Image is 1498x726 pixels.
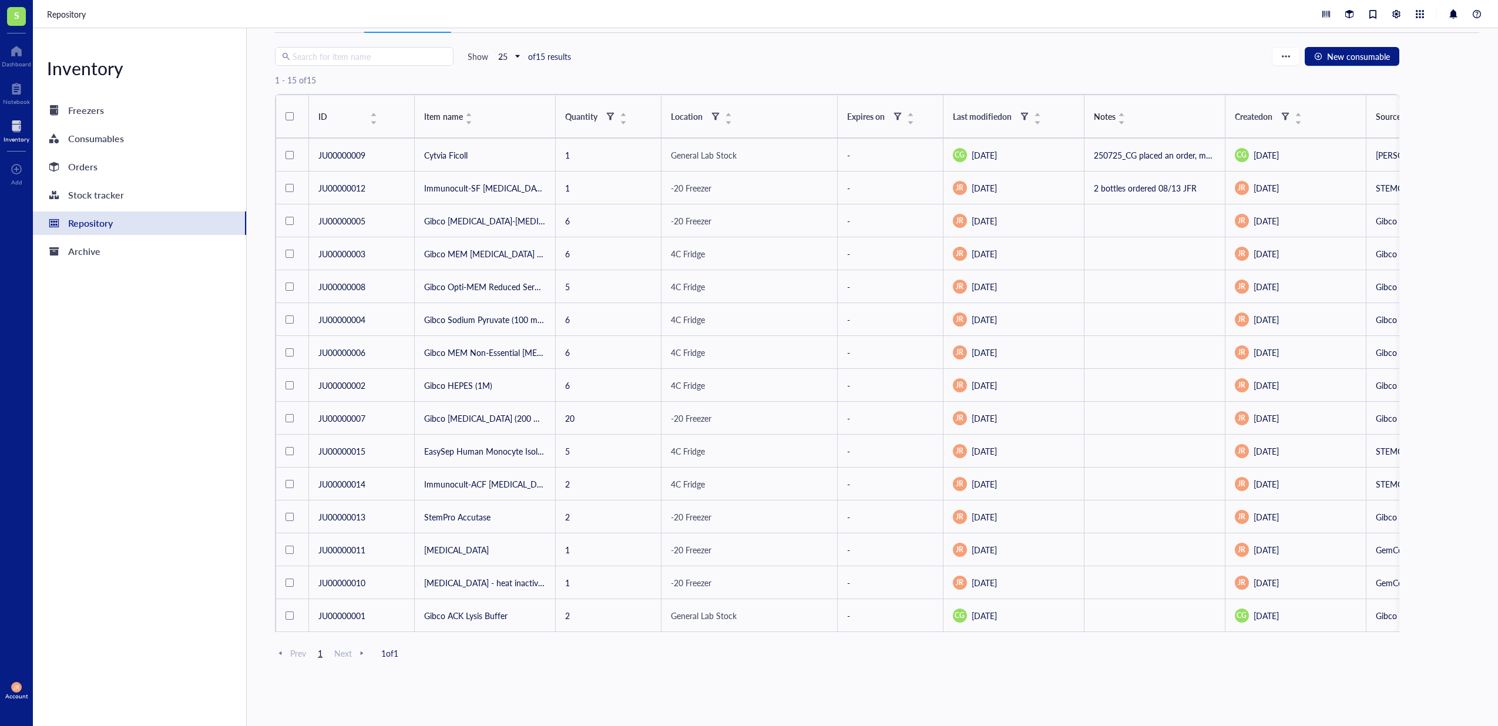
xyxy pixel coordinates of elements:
[838,172,943,204] td: -
[415,435,556,468] td: EasySep Human Monocyte Isolation Kit
[838,237,943,270] td: -
[1235,181,1356,195] div: [DATE]
[1235,247,1356,261] div: [DATE]
[309,270,415,303] td: JU00000008
[1235,543,1356,557] div: [DATE]
[424,110,463,123] span: Item name
[1235,378,1356,392] div: [DATE]
[671,182,711,194] span: -20 Freezer
[309,468,415,500] td: JU00000014
[1084,95,1225,138] th: Notes
[956,314,963,325] span: JR
[556,303,661,336] td: 6
[275,75,316,85] div: 1 - 15 of 15
[33,211,246,235] a: Repository
[956,248,963,259] span: JR
[4,136,29,143] div: Inventory
[1305,47,1399,66] button: New consumable
[313,648,327,658] span: 1
[671,577,711,589] span: -20 Freezer
[334,648,367,658] span: Next
[309,336,415,369] td: JU00000006
[1238,577,1245,588] span: JR
[953,510,1074,524] div: [DATE]
[953,378,1074,392] div: [DATE]
[309,599,415,632] td: JU00000001
[956,216,963,226] span: JR
[415,402,556,435] td: Gibco [MEDICAL_DATA] (200 mM)
[5,693,28,700] div: Account
[1238,216,1245,226] span: JR
[68,215,113,231] div: Repository
[1235,609,1356,623] div: [DATE]
[556,139,661,172] td: 1
[955,610,965,621] span: CG
[671,110,703,123] div: Location
[415,599,556,632] td: Gibco ACK Lysis Buffer
[671,314,705,325] span: 4C Fridge
[1238,413,1245,423] span: JR
[309,500,415,533] td: JU00000013
[1235,345,1356,359] div: [DATE]
[309,303,415,336] td: JU00000004
[2,60,31,68] div: Dashboard
[955,150,965,160] span: CG
[671,248,705,260] span: 4C Fridge
[671,281,705,293] span: 4C Fridge
[953,214,1074,228] div: [DATE]
[556,237,661,270] td: 6
[33,155,246,179] a: Orders
[14,8,19,22] span: S
[956,577,963,588] span: JR
[956,479,963,489] span: JR
[1235,110,1272,123] div: Created on
[956,347,963,358] span: JR
[309,533,415,566] td: JU00000011
[381,648,398,658] span: 1 of 1
[415,95,556,138] th: Item name
[68,130,124,147] div: Consumables
[838,270,943,303] td: -
[1084,139,1225,172] td: 250725_CG placed an order, more incoming
[838,500,943,533] td: -
[318,110,368,123] div: ID
[556,402,661,435] td: 20
[956,446,963,456] span: JR
[556,369,661,402] td: 6
[556,533,661,566] td: 1
[1327,52,1390,61] span: New consumable
[11,179,22,186] div: Add
[415,566,556,599] td: [MEDICAL_DATA] - heat inactivated
[33,127,246,150] a: Consumables
[1235,576,1356,590] div: [DATE]
[309,139,415,172] td: JU00000009
[415,533,556,566] td: [MEDICAL_DATA]
[1235,510,1356,524] div: [DATE]
[671,149,737,161] span: General Lab Stock
[956,281,963,292] span: JR
[953,181,1074,195] div: [DATE]
[309,566,415,599] td: JU00000010
[14,684,19,691] span: JR
[309,204,415,237] td: JU00000005
[309,237,415,270] td: JU00000003
[671,544,711,556] span: -20 Freezer
[838,599,943,632] td: -
[671,445,705,457] span: 4C Fridge
[1235,312,1356,327] div: [DATE]
[847,110,885,123] div: Expires on
[953,148,1074,162] div: [DATE]
[956,512,963,522] span: JR
[956,183,963,193] span: JR
[953,280,1074,294] div: [DATE]
[671,215,711,227] span: -20 Freezer
[671,610,737,621] span: General Lab Stock
[1238,281,1245,292] span: JR
[1235,280,1356,294] div: [DATE]
[671,412,711,424] span: -20 Freezer
[68,159,98,175] div: Orders
[33,99,246,122] a: Freezers
[1237,150,1247,160] span: CG
[1376,110,1401,123] span: Source
[309,435,415,468] td: JU00000015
